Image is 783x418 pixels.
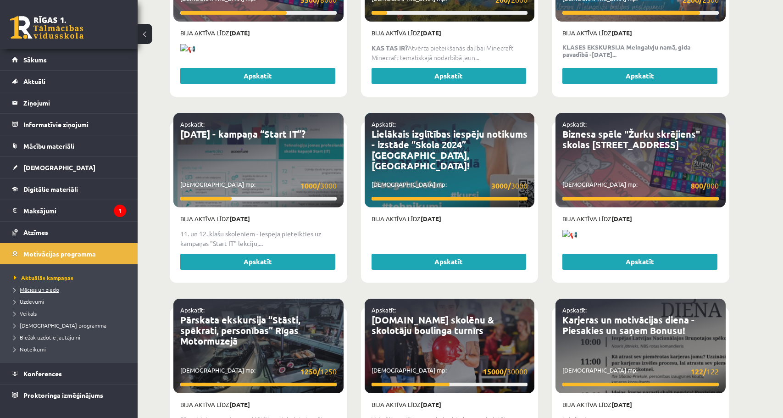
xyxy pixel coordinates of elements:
a: Aktuālās kampaņas [14,273,128,282]
b: KAS TAS IR? [372,44,408,52]
span: Mācību materiāli [23,142,74,150]
a: [DEMOGRAPHIC_DATA] programma [14,321,128,329]
strong: [DATE] [229,215,250,223]
legend: Maksājumi [23,200,126,221]
p: Bija aktīva līdz [372,214,528,223]
a: Apskatīt: [372,120,396,128]
i: 1 [114,205,126,217]
span: 3000 [491,180,528,191]
a: Digitālie materiāli [12,178,126,200]
a: Veikals [14,309,128,318]
span: Biežāk uzdotie jautājumi [14,334,80,341]
strong: [DATE] [611,29,632,37]
a: Apskatīt [372,254,527,270]
p: [DEMOGRAPHIC_DATA] mp: [562,180,719,191]
a: Apskatīt [180,68,335,84]
strong: 800/ [691,181,706,190]
span: 3000 [300,180,337,191]
legend: Ziņojumi [23,92,126,113]
p: Bija aktīva līdz [562,214,719,223]
span: Mācies un ziedo [14,286,59,293]
a: Uzdevumi [14,297,128,306]
strong: KLASES EKSKURSIJA Melngalvju namā, gida pavadībā - [562,43,690,58]
p: Bija aktīva līdz [372,400,528,409]
a: Mācību materiāli [12,135,126,156]
strong: [DATE] [229,29,250,37]
a: Biežāk uzdotie jautājumi [14,333,128,341]
a: Apskatīt: [562,306,587,314]
strong: 15000/ [483,367,507,376]
span: Proktoringa izmēģinājums [23,391,103,399]
a: [DOMAIN_NAME] skolēnu & skolotāju boulinga turnīrs [372,314,494,336]
p: [DEMOGRAPHIC_DATA] mp: [372,366,528,377]
strong: 122/ [691,367,706,376]
strong: [DATE] [421,29,441,37]
a: Informatīvie ziņojumi [12,114,126,135]
span: Noteikumi [14,346,46,353]
strong: [DATE] [421,401,441,408]
a: Apskatīt [562,254,717,270]
span: 122 [691,366,719,377]
a: Aktuāli [12,71,126,92]
span: Uzdevumi [14,298,44,305]
span: Atzīmes [23,228,48,236]
a: Atzīmes [12,222,126,243]
b: [DATE]... [592,50,616,58]
a: Apskatīt: [180,306,205,314]
a: Karjeras un motivācijas diena - Piesakies un saņem Bonusu! [562,314,695,336]
span: Motivācijas programma [23,250,96,258]
a: Apskatīt [372,68,527,84]
span: 1250 [300,366,337,377]
span: [DEMOGRAPHIC_DATA] programma [14,322,106,329]
p: Bija aktīva līdz [180,214,337,223]
strong: 1000/ [300,181,320,190]
span: Aktuālās kampaņas [14,274,73,281]
a: Apskatīt: [562,120,587,128]
legend: Informatīvie ziņojumi [23,114,126,135]
span: Veikals [14,310,37,317]
strong: 1250/ [300,367,320,376]
a: Biznesa spēle "Žurku skrējiens" skolas [STREET_ADDRESS] [562,128,700,150]
span: Konferences [23,369,62,378]
a: Apskatīt [562,68,717,84]
p: Bija aktīva līdz [180,400,337,409]
a: Ziņojumi [12,92,126,113]
a: Rīgas 1. Tālmācības vidusskola [10,16,83,39]
a: Apskatīt [180,254,335,270]
a: Sākums [12,49,126,70]
a: Pārskata ekskursija “Stāsti, spēkrati, personības” Rīgas Motormuzejā [180,314,300,347]
a: Proktoringa izmēģinājums [12,385,126,406]
strong: 3000/ [491,181,511,190]
strong: 11. un 12. klašu skolēniem - Iespēja pieteikties uz kampaņas "Start IT" lekciju,... [180,229,322,247]
a: Mācies un ziedo [14,285,128,294]
p: [DEMOGRAPHIC_DATA] mp: [180,366,337,377]
p: [DEMOGRAPHIC_DATA] mp: [372,180,528,191]
a: Motivācijas programma [12,243,126,264]
strong: [DATE] [229,401,250,408]
span: Aktuāli [23,77,45,85]
a: Konferences [12,363,126,384]
img: 📢 [562,230,578,240]
strong: [DATE] [611,401,632,408]
span: 800 [691,180,719,191]
img: 📢 [180,44,195,54]
span: Sākums [23,56,47,64]
a: Apskatīt: [180,120,205,128]
strong: [DATE] [611,215,632,223]
p: Bija aktīva līdz [562,28,719,38]
a: Maksājumi1 [12,200,126,221]
p: Bija aktīva līdz [180,28,337,38]
a: [DATE] - kampaņa “Start IT”? [180,128,305,140]
a: Lielākais izglītības iespēju notikums - izstāde “Skola 2024” [GEOGRAPHIC_DATA], [GEOGRAPHIC_DATA]! [372,128,528,172]
p: Atvērta pieteikšanās dalībai Minecraft Minecraft tematiskajā nodarbībā jaun... [372,43,528,62]
strong: [DATE] [421,215,441,223]
span: 30000 [483,366,528,377]
span: [DEMOGRAPHIC_DATA] [23,163,95,172]
p: [DEMOGRAPHIC_DATA] mp: [180,180,337,191]
a: Noteikumi [14,345,128,353]
a: Apskatīt: [372,306,396,314]
p: [DEMOGRAPHIC_DATA] mp: [562,366,719,377]
p: Bija aktīva līdz [562,400,719,409]
span: Digitālie materiāli [23,185,78,193]
p: Bija aktīva līdz [372,28,528,38]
